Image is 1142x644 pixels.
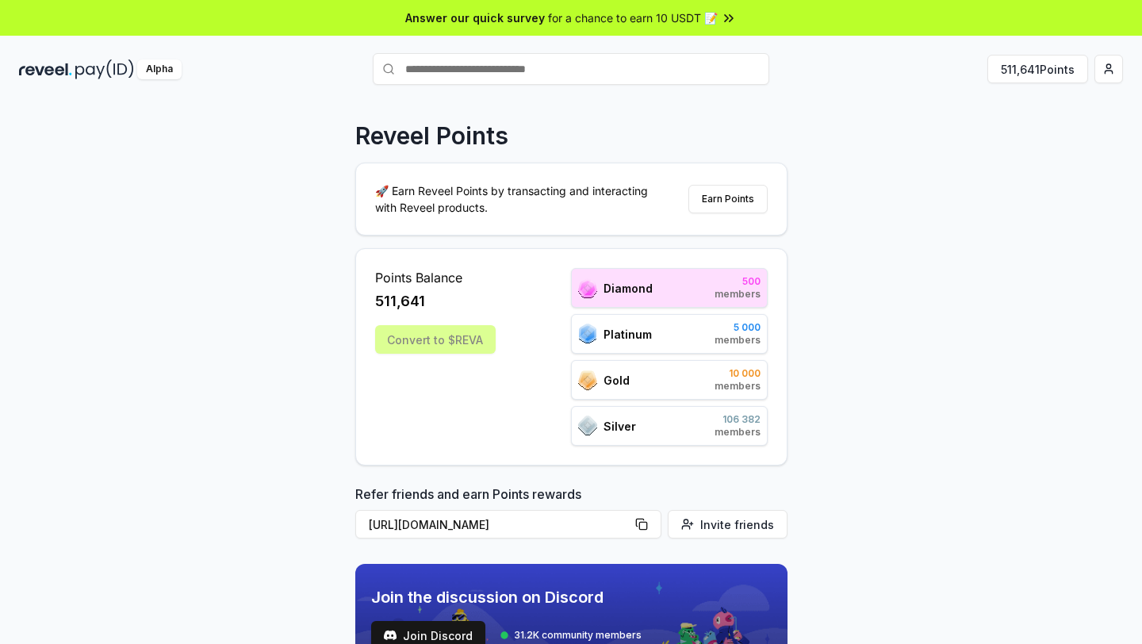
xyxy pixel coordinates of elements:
div: Refer friends and earn Points rewards [355,485,788,545]
img: ranks_icon [578,278,597,298]
button: Earn Points [688,185,768,213]
img: reveel_dark [19,59,72,79]
span: Diamond [604,280,653,297]
span: 500 [715,275,761,288]
span: Gold [604,372,630,389]
span: members [715,426,761,439]
span: Join the discussion on Discord [371,586,642,608]
button: 511,641Points [987,55,1088,83]
span: members [715,288,761,301]
span: 10 000 [715,367,761,380]
img: pay_id [75,59,134,79]
span: Silver [604,418,636,435]
span: Platinum [604,326,652,343]
button: Invite friends [668,510,788,539]
span: for a chance to earn 10 USDT 📝 [548,10,718,26]
img: ranks_icon [578,416,597,436]
span: Points Balance [375,268,496,287]
p: 🚀 Earn Reveel Points by transacting and interacting with Reveel products. [375,182,661,216]
span: Invite friends [700,516,774,533]
p: Reveel Points [355,121,508,150]
button: [URL][DOMAIN_NAME] [355,510,661,539]
div: Alpha [137,59,182,79]
span: 5 000 [715,321,761,334]
span: Join Discord [403,627,473,644]
span: Answer our quick survey [405,10,545,26]
span: members [715,380,761,393]
img: ranks_icon [578,324,597,344]
img: test [384,629,397,642]
span: members [715,334,761,347]
span: 511,641 [375,290,425,312]
img: ranks_icon [578,370,597,390]
span: 31.2K community members [514,629,642,642]
span: 106 382 [715,413,761,426]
